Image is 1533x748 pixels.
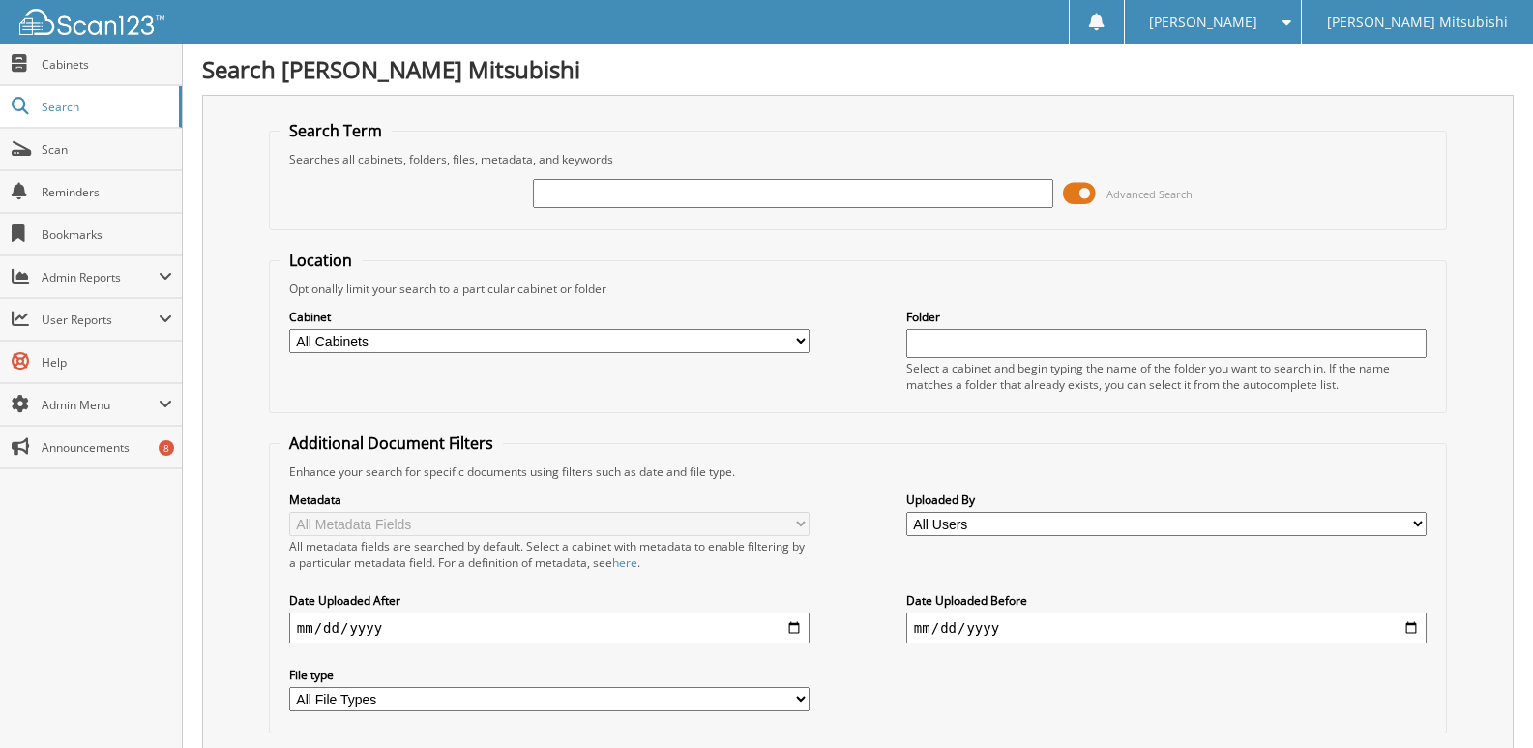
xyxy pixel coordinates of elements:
[1149,16,1257,28] span: [PERSON_NAME]
[289,492,810,508] label: Metadata
[42,184,172,200] span: Reminders
[289,667,810,683] label: File type
[280,151,1436,167] div: Searches all cabinets, folders, files, metadata, and keywords
[906,613,1427,643] input: end
[906,492,1427,508] label: Uploaded By
[289,613,810,643] input: start
[906,592,1427,609] label: Date Uploaded Before
[42,99,169,115] span: Search
[42,439,172,456] span: Announcements
[202,53,1514,85] h1: Search [PERSON_NAME] Mitsubishi
[42,354,172,371] span: Help
[159,440,174,456] div: 8
[289,592,810,609] label: Date Uploaded After
[1327,16,1508,28] span: [PERSON_NAME] Mitsubishi
[289,538,810,571] div: All metadata fields are searched by default. Select a cabinet with metadata to enable filtering b...
[19,9,164,35] img: scan123-logo-white.svg
[280,464,1436,480] div: Enhance your search for specific documents using filters such as date and file type.
[1106,187,1193,201] span: Advanced Search
[906,309,1427,325] label: Folder
[42,141,172,158] span: Scan
[42,269,159,285] span: Admin Reports
[280,433,503,454] legend: Additional Document Filters
[42,397,159,413] span: Admin Menu
[906,360,1427,393] div: Select a cabinet and begin typing the name of the folder you want to search in. If the name match...
[280,120,392,141] legend: Search Term
[280,281,1436,297] div: Optionally limit your search to a particular cabinet or folder
[42,226,172,243] span: Bookmarks
[289,309,810,325] label: Cabinet
[42,312,159,328] span: User Reports
[42,56,172,73] span: Cabinets
[280,250,362,271] legend: Location
[612,554,637,571] a: here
